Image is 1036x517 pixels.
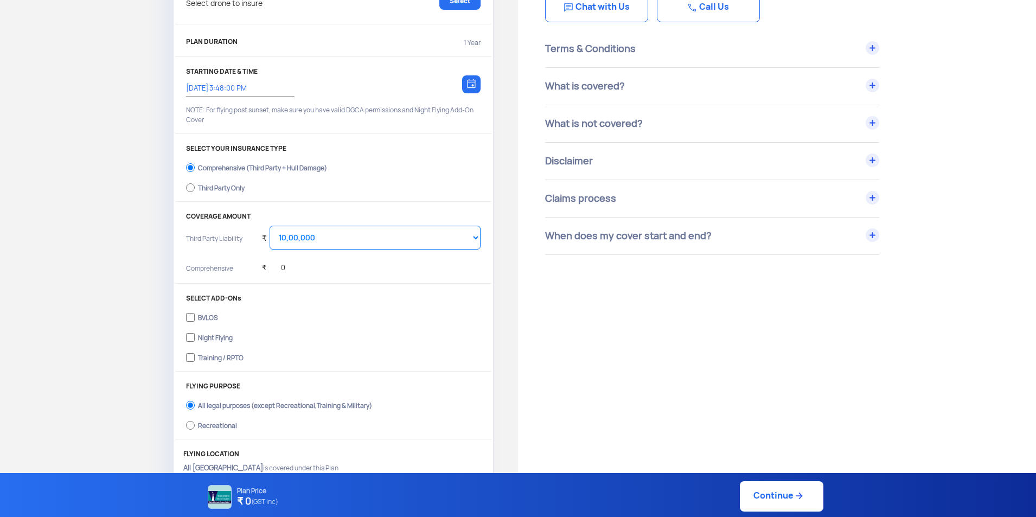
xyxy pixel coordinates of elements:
p: Plan Price [237,487,278,495]
img: calendar-icon [467,79,476,88]
p: is covered under this Plan [183,463,483,473]
div: Third Party Only [198,184,245,189]
p: SELECT YOUR INSURANCE TYPE [186,145,481,152]
p: FLYING LOCATION [183,450,483,458]
div: Training / RPTO [198,354,244,359]
p: Third Party Liability [186,234,254,258]
div: What is not covered? [545,105,879,142]
div: What is covered? [545,68,879,105]
p: 1 Year [464,38,481,48]
p: FLYING PURPOSE [186,382,481,390]
div: Comprehensive (Third Party + Hull Damage) [198,164,327,169]
span: (GST inc) [251,495,278,509]
p: PLAN DURATION [186,38,238,48]
div: When does my cover start and end? [545,218,879,254]
p: STARTING DATE & TIME [186,68,481,75]
p: COVERAGE AMOUNT [186,213,481,220]
strong: All [GEOGRAPHIC_DATA] [183,463,263,473]
input: Recreational [186,418,195,433]
a: Continue [740,481,823,512]
p: Comprehensive [186,264,254,280]
div: Claims process [545,180,879,217]
img: NATIONAL [208,485,232,509]
input: Comprehensive (Third Party + Hull Damage) [186,160,195,175]
input: Training / RPTO [186,350,195,365]
img: Chat [688,3,696,12]
div: All legal purposes (except Recreational,Training & Military) [198,402,372,406]
div: Disclaimer [545,143,879,180]
input: Night Flying [186,330,195,345]
input: Third Party Only [186,180,195,195]
div: Recreational [198,422,237,426]
img: Chat [564,3,573,12]
div: Night Flying [198,334,233,339]
div: ₹ [262,220,267,250]
div: ₹ 0 [262,250,285,280]
input: All legal purposes (except Recreational,Training & Military) [186,398,195,413]
h4: ₹ 0 [237,495,278,509]
p: SELECT ADD-ONs [186,295,481,302]
div: BVLOS [198,314,218,318]
img: ic_arrow_forward_blue.svg [794,490,804,501]
input: BVLOS [186,310,195,325]
div: Terms & Conditions [545,30,879,67]
p: NOTE: For flying post sunset, make sure you have valid DGCA permissions and Night Flying Add-On C... [186,105,481,125]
